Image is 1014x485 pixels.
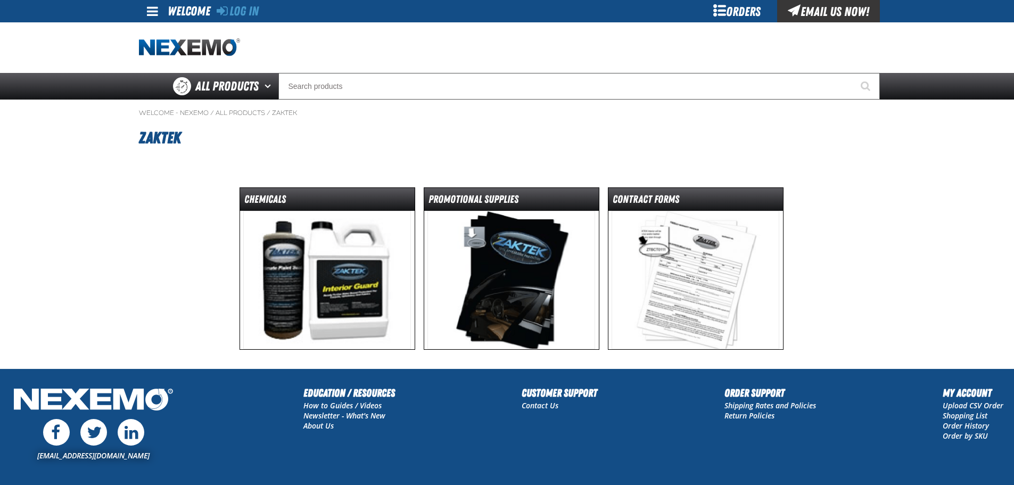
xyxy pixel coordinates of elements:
[522,400,558,410] a: Contact Us
[303,421,334,431] a: About Us
[278,73,880,100] input: Search
[522,385,597,401] h2: Customer Support
[216,109,265,117] a: All Products
[724,385,816,401] h2: Order Support
[272,109,297,117] a: ZAKTEK
[303,400,382,410] a: How to Guides / Videos
[427,211,595,349] img: Promotional Supplies
[261,73,278,100] button: Open All Products pages
[424,192,599,211] dt: Promotional Supplies
[139,124,876,152] h1: ZAKTEK
[943,410,987,421] a: Shopping List
[424,187,599,350] a: Promotional Supplies
[217,4,259,19] a: Log In
[608,192,783,211] dt: Contract Forms
[724,400,816,410] a: Shipping Rates and Policies
[612,211,779,349] img: Contract Forms
[240,192,415,211] dt: Chemicals
[943,385,1003,401] h2: My Account
[943,400,1003,410] a: Upload CSV Order
[195,77,259,96] span: All Products
[853,73,880,100] button: Start Searching
[608,187,784,350] a: Contract Forms
[210,109,214,117] span: /
[303,385,395,401] h2: Education / Resources
[267,109,270,117] span: /
[37,450,150,461] a: [EMAIL_ADDRESS][DOMAIN_NAME]
[139,109,209,117] a: Welcome - Nexemo
[303,410,385,421] a: Newsletter - What's New
[240,187,415,350] a: Chemicals
[724,410,774,421] a: Return Policies
[139,38,240,57] img: Nexemo logo
[139,109,876,117] nav: Breadcrumbs
[943,431,988,441] a: Order by SKU
[139,38,240,57] a: Home
[243,211,411,349] img: Chemicals
[943,421,989,431] a: Order History
[11,385,176,416] img: Nexemo Logo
